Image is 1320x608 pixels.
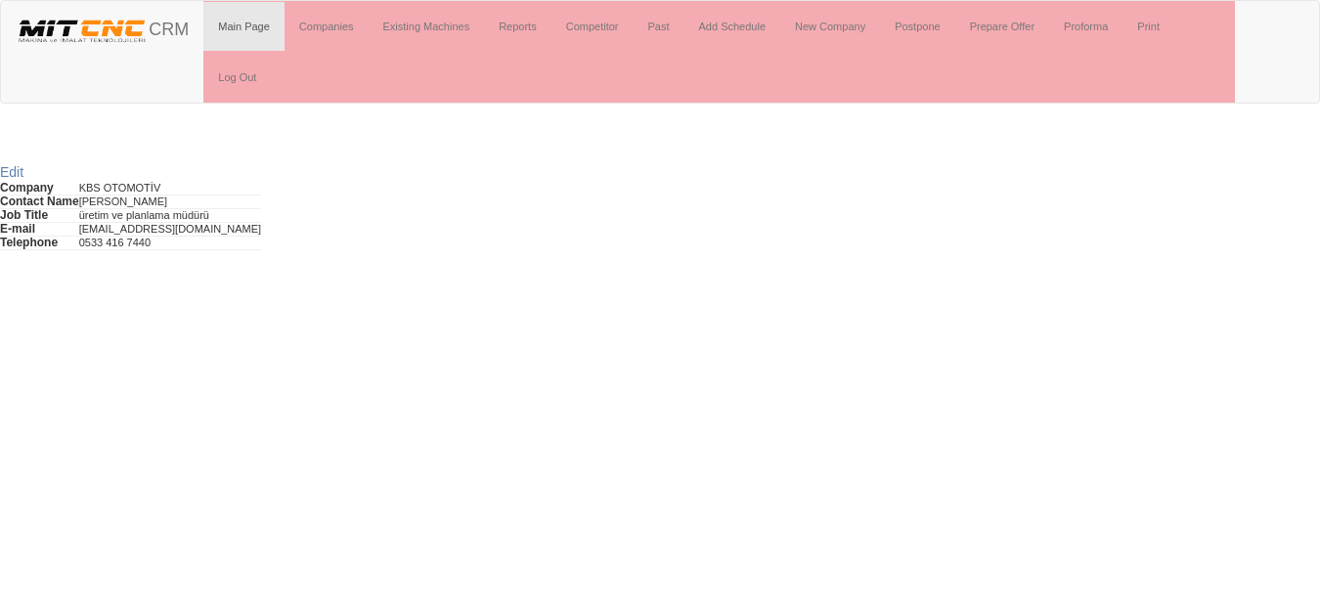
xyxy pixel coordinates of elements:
[203,2,285,51] a: Main Page
[16,16,149,45] img: header.png
[79,182,261,195] td: KBS OTOMOTİV
[79,237,261,250] td: 0533 416 7440
[203,53,271,102] a: Log Out
[1,1,203,50] a: CRM
[955,2,1049,51] a: Prepare Offer
[633,2,683,51] a: Past
[285,2,369,51] a: Companies
[1049,2,1122,51] a: Proforma
[684,2,781,51] a: Add Schedule
[484,2,551,51] a: Reports
[1122,2,1174,51] a: Print
[369,2,485,51] a: Existing Machines
[551,2,634,51] a: Competitor
[880,2,954,51] a: Postpone
[79,195,261,209] td: [PERSON_NAME]
[79,209,261,223] td: üretim ve planlama müdürü
[780,2,880,51] a: New Company
[79,223,261,237] td: [EMAIL_ADDRESS][DOMAIN_NAME]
